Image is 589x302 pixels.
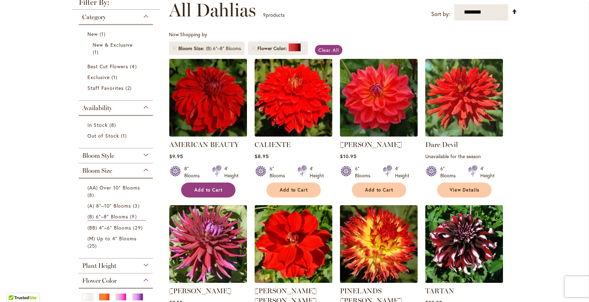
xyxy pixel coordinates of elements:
img: Dare Devil [425,59,503,137]
a: AMERICAN BEAUTY [169,131,247,138]
span: 9 [130,213,138,220]
span: (B) 6"–8" Blooms [87,213,129,220]
a: (M) Up to 4" Blooms 25 [87,235,146,249]
div: 4' Height [395,165,409,179]
div: 6" Blooms [355,165,374,179]
span: Exclusive [87,74,110,80]
span: (AA) Over 10" Blooms [87,184,140,191]
span: 9 [263,11,266,18]
a: Exclusive [87,73,146,81]
span: 1 [111,73,119,81]
a: [PERSON_NAME] [340,140,402,149]
span: Clear All [318,47,339,53]
span: Best Cut Flowers [87,63,129,70]
span: 1 [93,48,100,56]
a: [PERSON_NAME] [169,287,231,295]
span: Bloom Style [82,152,114,160]
span: New [87,31,98,37]
span: (M) Up to 4" Blooms [87,235,137,242]
button: Add to Cart [181,183,235,198]
span: 1 [121,132,129,139]
a: New &amp; Exclusive [93,41,141,56]
img: CALIENTE [255,59,332,137]
img: MOLLY ANN [255,205,332,283]
span: Category [82,13,106,21]
a: TARTAN [425,287,454,295]
span: Flower Color [82,277,117,285]
a: Remove Flower Color Red [251,46,256,51]
a: MOLLY ANN [255,278,332,284]
span: (A) 8"–10" Blooms [87,202,131,209]
a: PINELANDS PAM [340,278,418,284]
div: 4' Height [224,165,239,179]
a: New [87,30,146,38]
div: 8" Blooms [184,165,204,179]
iframe: Launch Accessibility Center [5,277,25,297]
span: Bloom Size [178,45,206,52]
a: (A) 8"–10" Blooms 3 [87,202,146,209]
a: Remove Bloom Size (B) 6"–8" Blooms [172,46,177,51]
a: Clear All [315,45,342,55]
span: 4 [130,63,138,70]
span: $9.95 [169,153,183,160]
span: In Stock [87,122,108,128]
a: AMERICAN BEAUTY [169,140,239,149]
p: products [263,9,285,21]
span: Add to Cart [280,187,308,193]
img: JUANITA [169,205,247,283]
label: Sort by: [431,8,450,21]
a: CALIENTE [255,140,290,149]
button: Add to Cart [266,183,321,198]
img: COOPER BLAINE [340,59,418,137]
a: Staff Favorites [87,84,146,92]
span: 1 [100,30,107,38]
div: (B) 6"–8" Blooms [206,45,241,52]
span: 2 [125,84,133,92]
div: 4' Height [480,165,495,179]
a: (AA) Over 10" Blooms 8 [87,184,146,199]
a: View Details [437,183,491,198]
a: Dare Devil [425,140,458,149]
span: Out of Stock [87,132,119,139]
span: Add to Cart [365,187,394,193]
span: (BB) 4"–6" Blooms [87,224,132,231]
img: Tartan [425,205,503,283]
button: Add to Cart [352,183,406,198]
img: PINELANDS PAM [340,205,418,283]
a: Tartan [425,278,503,284]
span: Plant Height [82,262,116,270]
span: Flower Color [257,45,288,52]
span: Staff Favorites [87,85,124,91]
img: AMERICAN BEAUTY [169,59,247,137]
a: (BB) 4"–6" Blooms 29 [87,224,146,231]
a: Dare Devil [425,131,503,138]
a: JUANITA [169,278,247,284]
a: Best Cut Flowers [87,63,146,70]
div: 6" Blooms [270,165,289,179]
span: 8 [109,121,118,129]
div: 4' Height [310,165,324,179]
span: $10.95 [340,153,357,160]
a: CALIENTE [255,131,332,138]
span: 3 [133,202,141,209]
a: (B) 6"–8" Blooms 9 [87,213,146,220]
span: 25 [87,242,99,249]
span: 8 [87,191,96,199]
span: Add to Cart [194,187,223,193]
span: New & Exclusive [93,41,133,48]
span: $8.95 [255,153,269,160]
a: Out of Stock 1 [87,132,146,139]
span: Availability [82,104,112,112]
span: 29 [133,224,144,231]
span: Now Shopping by [169,31,207,38]
p: Unavailable for the season [425,153,503,160]
a: In Stock 8 [87,121,146,129]
span: View Details [450,187,480,193]
a: COOPER BLAINE [340,131,418,138]
div: 6" Blooms [440,165,460,179]
span: Bloom Size [82,167,112,175]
